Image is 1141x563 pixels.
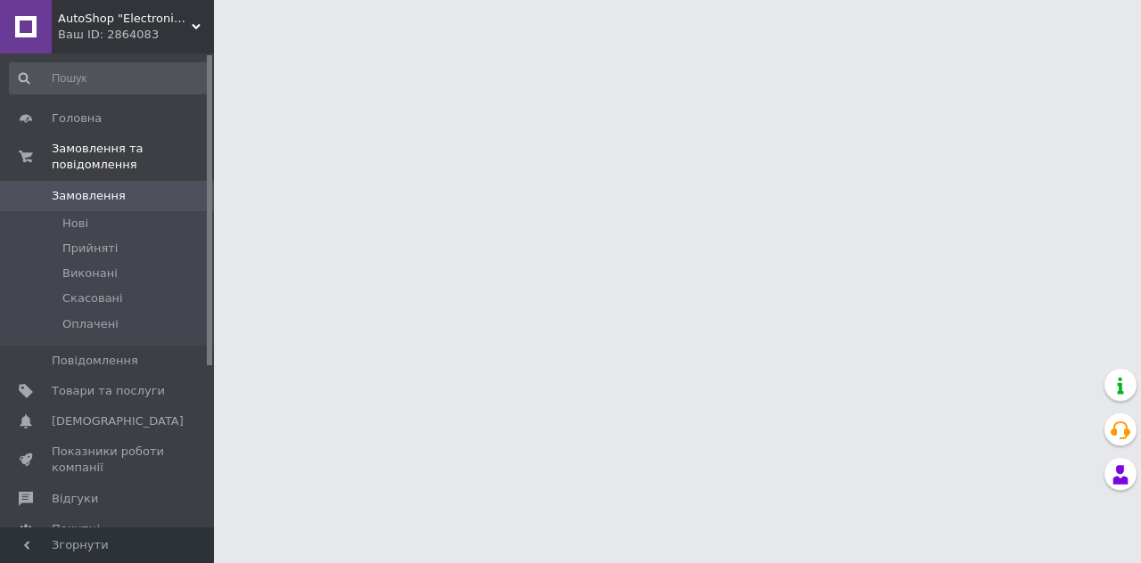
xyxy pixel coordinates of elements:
span: Головна [52,110,102,126]
input: Пошук [9,62,210,94]
span: Прийняті [62,241,118,257]
span: Виконані [62,265,118,281]
span: Скасовані [62,290,123,306]
span: Замовлення та повідомлення [52,141,214,173]
span: Покупці [52,521,100,537]
span: AutoShop "Electronics & Accessories" [58,11,192,27]
span: Відгуки [52,491,98,507]
span: Оплачені [62,316,119,332]
span: Замовлення [52,188,126,204]
span: Показники роботи компанії [52,444,165,476]
div: Ваш ID: 2864083 [58,27,214,43]
span: Товари та послуги [52,383,165,399]
span: [DEMOGRAPHIC_DATA] [52,413,184,429]
span: Нові [62,216,88,232]
span: Повідомлення [52,353,138,369]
